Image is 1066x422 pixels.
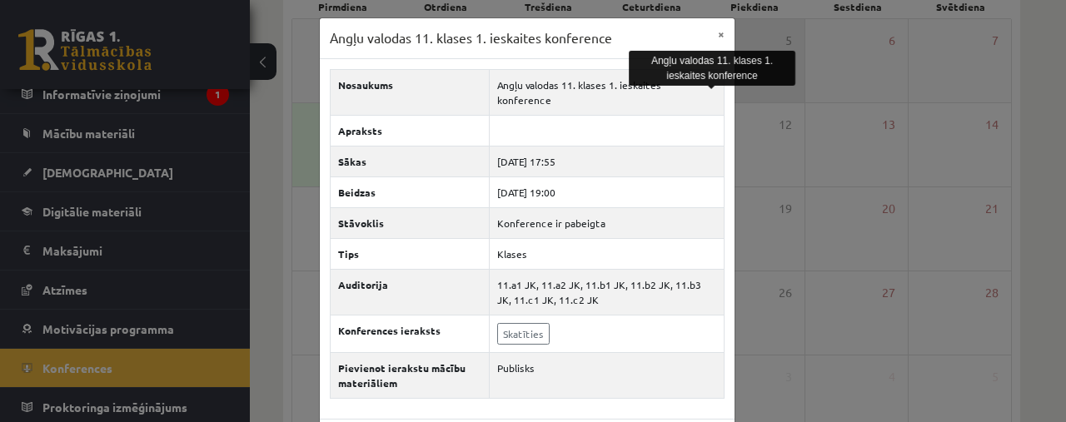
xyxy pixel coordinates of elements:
[330,28,612,48] h3: Angļu valodas 11. klases 1. ieskaites konference
[330,269,489,315] th: Auditorija
[489,176,724,207] td: [DATE] 19:00
[708,18,735,50] button: ×
[489,69,724,115] td: Angļu valodas 11. klases 1. ieskaites konference
[489,238,724,269] td: Klases
[330,352,489,398] th: Pievienot ierakstu mācību materiāliem
[489,207,724,238] td: Konference ir pabeigta
[330,238,489,269] th: Tips
[330,176,489,207] th: Beidzas
[330,315,489,352] th: Konferences ieraksts
[489,146,724,176] td: [DATE] 17:55
[330,146,489,176] th: Sākas
[489,269,724,315] td: 11.a1 JK, 11.a2 JK, 11.b1 JK, 11.b2 JK, 11.b3 JK, 11.c1 JK, 11.c2 JK
[330,207,489,238] th: Stāvoklis
[497,323,550,345] a: Skatīties
[330,115,489,146] th: Apraksts
[330,69,489,115] th: Nosaukums
[629,51,795,86] div: Angļu valodas 11. klases 1. ieskaites konference
[489,352,724,398] td: Publisks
